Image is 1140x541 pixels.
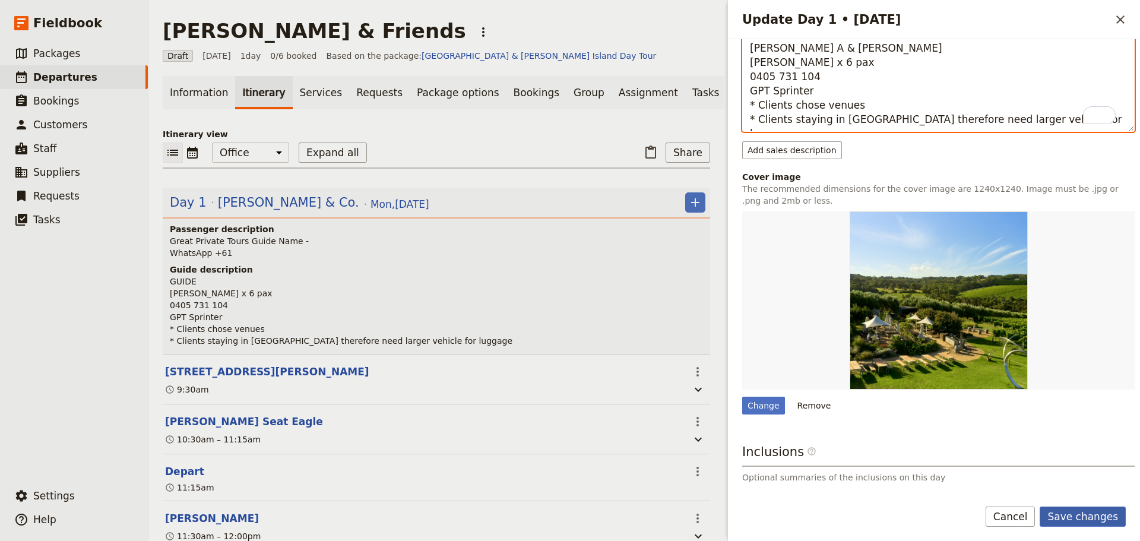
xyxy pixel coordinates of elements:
[33,71,97,83] span: Departures
[293,76,350,109] a: Services
[165,511,259,526] button: Edit this itinerary item
[33,214,61,226] span: Tasks
[807,447,816,456] span: ​
[170,223,705,235] h4: Passenger description
[742,36,1135,132] textarea: To enrich screen reader interactions, please activate Accessibility in Grammarly extension settings
[666,143,710,163] button: Share
[370,197,429,211] span: Mon , [DATE]
[422,51,656,61] a: [GEOGRAPHIC_DATA] & [PERSON_NAME] Island Day Tour
[850,211,1028,390] img: https://d33jgr8dhgav85.cloudfront.net/667bd3a61fb3dd5259ba7474/68a283df3c335b2476cdcfbe?Expires=1...
[33,95,79,107] span: Bookings
[688,412,708,432] button: Actions
[163,19,466,43] h1: [PERSON_NAME] & Friends
[33,119,87,131] span: Customers
[792,397,837,415] button: Remove
[299,143,367,163] button: Expand all
[165,384,209,396] div: 9:30am
[688,461,708,482] button: Actions
[742,11,1110,29] h2: Update Day 1 • [DATE]
[170,235,705,259] p: Great Private Tours Guide Name - WhatsApp +61
[612,76,685,109] a: Assignment
[33,190,80,202] span: Requests
[235,76,292,109] a: Itinerary
[685,76,727,109] a: Tasks
[566,76,612,109] a: Group
[807,447,816,461] span: ​
[163,128,710,140] p: Itinerary view
[349,76,410,109] a: Requests
[688,362,708,382] button: Actions
[165,415,323,429] button: Edit this itinerary item
[163,50,193,62] span: Draft
[742,472,1135,483] p: Optional summaries of the inclusions on this day
[163,143,183,163] button: List view
[410,76,506,109] a: Package options
[506,76,566,109] a: Bookings
[240,50,261,62] span: 1 day
[183,143,202,163] button: Calendar view
[33,48,80,59] span: Packages
[170,194,429,211] button: Edit day information
[742,183,1135,207] p: The recommended dimensions for the cover image are 1240x1240. Image must be .jpg or .png and 2mb ...
[165,482,214,493] div: 11:15am
[218,194,359,211] span: [PERSON_NAME] & Co.
[163,76,235,109] a: Information
[1040,507,1126,527] button: Save changes
[202,50,230,62] span: [DATE]
[742,397,785,415] div: Change
[165,365,369,379] button: Edit this itinerary item
[33,490,75,502] span: Settings
[170,194,207,211] span: Day 1
[688,508,708,529] button: Actions
[170,264,705,276] h4: Guide description
[33,514,56,526] span: Help
[742,141,842,159] button: Add sales description
[165,464,204,479] button: Edit this itinerary item
[33,166,80,178] span: Suppliers
[986,507,1035,527] button: Cancel
[170,276,705,347] p: GUIDE [PERSON_NAME] x 6 pax 0405 731 104 GPT Sprinter * Clients chose venues * Clients staying in...
[641,143,661,163] button: Paste itinerary item
[270,50,316,62] span: 0/6 booked
[165,434,261,445] div: 10:30am – 11:15am
[742,171,1135,183] div: Cover image
[742,443,1135,467] h3: Inclusions
[473,22,493,42] button: Actions
[33,14,102,32] span: Fieldbook
[1110,10,1130,30] button: Close drawer
[326,50,656,62] span: Based on the package:
[685,192,705,213] button: Add
[33,143,57,154] span: Staff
